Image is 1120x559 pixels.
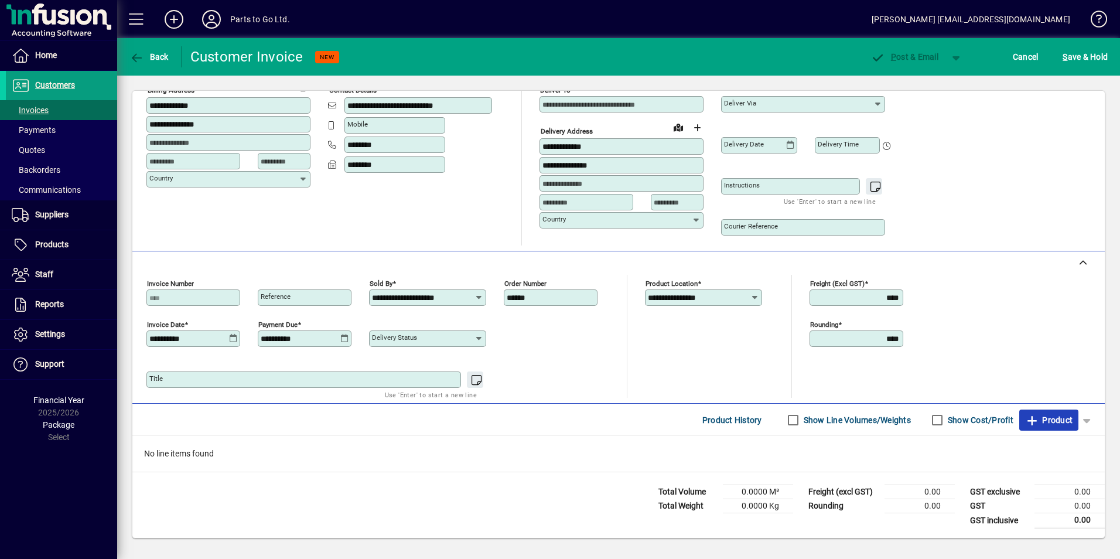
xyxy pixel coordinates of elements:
[370,279,392,288] mat-label: Sold by
[149,174,173,182] mat-label: Country
[1060,46,1111,67] button: Save & Hold
[147,321,185,329] mat-label: Invoice date
[261,292,291,301] mat-label: Reference
[12,125,56,135] span: Payments
[6,350,117,379] a: Support
[865,46,944,67] button: Post & Email
[885,485,955,499] td: 0.00
[347,120,368,128] mat-label: Mobile
[372,333,417,342] mat-label: Delivery status
[385,388,477,401] mat-hint: Use 'Enter' to start a new line
[6,200,117,230] a: Suppliers
[320,53,334,61] span: NEW
[295,77,313,96] button: Copy to Delivery address
[723,499,793,513] td: 0.0000 Kg
[35,210,69,219] span: Suppliers
[1034,499,1105,513] td: 0.00
[155,9,193,30] button: Add
[12,145,45,155] span: Quotes
[6,41,117,70] a: Home
[803,485,885,499] td: Freight (excl GST)
[698,410,767,431] button: Product History
[127,46,172,67] button: Back
[6,160,117,180] a: Backorders
[190,47,303,66] div: Customer Invoice
[964,513,1034,528] td: GST inclusive
[702,411,762,430] span: Product History
[542,215,566,223] mat-label: Country
[653,485,723,499] td: Total Volume
[35,329,65,339] span: Settings
[35,80,75,90] span: Customers
[230,10,290,29] div: Parts to Go Ltd.
[258,321,298,329] mat-label: Payment due
[872,10,1070,29] div: [PERSON_NAME] [EMAIL_ADDRESS][DOMAIN_NAME]
[6,120,117,140] a: Payments
[193,9,230,30] button: Profile
[35,270,53,279] span: Staff
[129,52,169,62] span: Back
[1082,2,1105,40] a: Knowledge Base
[1063,47,1108,66] span: ave & Hold
[964,499,1034,513] td: GST
[870,52,938,62] span: ost & Email
[724,222,778,230] mat-label: Courier Reference
[6,320,117,349] a: Settings
[1010,46,1042,67] button: Cancel
[35,359,64,369] span: Support
[818,140,859,148] mat-label: Delivery time
[6,180,117,200] a: Communications
[688,118,706,137] button: Choose address
[784,195,876,208] mat-hint: Use 'Enter' to start a new line
[6,260,117,289] a: Staff
[33,396,84,405] span: Financial Year
[724,99,756,107] mat-label: Deliver via
[149,374,163,383] mat-label: Title
[964,485,1034,499] td: GST exclusive
[803,499,885,513] td: Rounding
[504,279,547,288] mat-label: Order number
[35,299,64,309] span: Reports
[12,165,60,175] span: Backorders
[801,414,911,426] label: Show Line Volumes/Weights
[646,279,698,288] mat-label: Product location
[653,499,723,513] td: Total Weight
[43,420,74,430] span: Package
[1034,513,1105,528] td: 0.00
[724,140,764,148] mat-label: Delivery date
[132,436,1105,472] div: No line items found
[1025,411,1073,430] span: Product
[891,52,896,62] span: P
[1034,485,1105,499] td: 0.00
[885,499,955,513] td: 0.00
[147,279,194,288] mat-label: Invoice number
[35,240,69,249] span: Products
[1019,410,1078,431] button: Product
[1063,52,1067,62] span: S
[35,50,57,60] span: Home
[945,414,1013,426] label: Show Cost/Profit
[810,321,838,329] mat-label: Rounding
[276,77,295,96] a: View on map
[724,181,760,189] mat-label: Instructions
[1013,47,1039,66] span: Cancel
[723,485,793,499] td: 0.0000 M³
[6,230,117,260] a: Products
[6,290,117,319] a: Reports
[669,118,688,137] a: View on map
[12,105,49,115] span: Invoices
[12,185,81,195] span: Communications
[6,100,117,120] a: Invoices
[117,46,182,67] app-page-header-button: Back
[810,279,865,288] mat-label: Freight (excl GST)
[6,140,117,160] a: Quotes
